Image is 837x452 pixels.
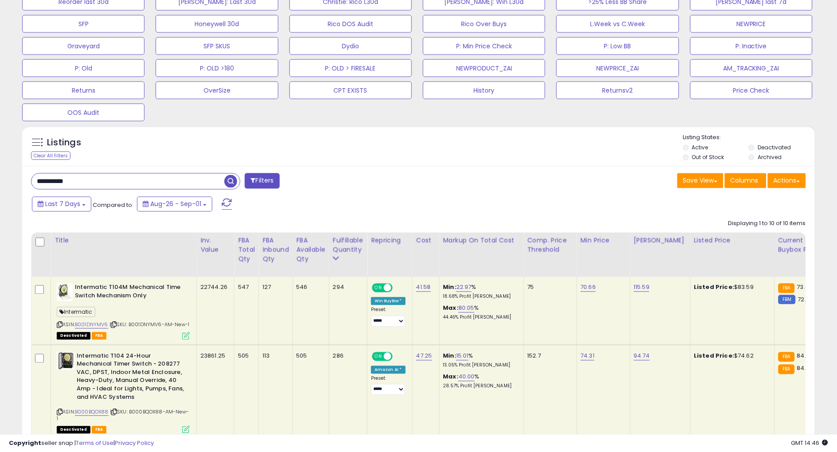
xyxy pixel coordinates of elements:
[115,439,154,447] a: Privacy Policy
[57,409,189,422] span: | SKU: B000BQOX88-AM-New-1
[333,236,364,255] div: Fulfillable Quantity
[371,366,406,374] div: Amazon AI *
[634,352,650,361] a: 94.74
[443,373,517,390] div: %
[200,284,227,292] div: 22744.26
[758,144,791,151] label: Deactivated
[443,373,459,381] b: Max:
[690,59,813,77] button: AM_TRACKING_ZAI
[683,133,815,142] p: Listing States:
[634,283,650,292] a: 115.59
[791,439,828,447] span: 2025-09-10 14:46 GMT
[456,283,472,292] a: 22.97
[443,383,517,390] p: 28.57% Profit [PERSON_NAME]
[690,15,813,33] button: NEWPRICE
[443,315,517,321] p: 44.46% Profit [PERSON_NAME]
[22,104,145,121] button: OOS Audit
[31,152,70,160] div: Clear All Filters
[581,236,626,245] div: Min Price
[694,352,768,360] div: $74.62
[200,236,231,255] div: Inv. value
[768,173,806,188] button: Actions
[692,153,724,161] label: Out of Stock
[581,352,595,361] a: 74.31
[634,236,687,245] div: [PERSON_NAME]
[47,136,81,149] h5: Listings
[443,294,517,300] p: 18.68% Profit [PERSON_NAME]
[728,220,806,228] div: Displaying 1 to 10 of 10 items
[57,284,190,339] div: ASIN:
[725,173,767,188] button: Columns
[443,362,517,369] p: 13.05% Profit [PERSON_NAME]
[32,197,91,212] button: Last 7 Days
[262,236,289,264] div: FBA inbound Qty
[423,59,545,77] button: NEWPRODUCT_ZAI
[443,352,517,369] div: %
[556,37,679,55] button: P: Low BB
[289,37,412,55] button: Dydio
[289,59,412,77] button: P: OLD > FIRESALE
[778,295,796,304] small: FBM
[677,173,724,188] button: Save View
[443,284,517,300] div: %
[443,352,457,360] b: Min:
[423,37,545,55] button: P: Min Price Check
[150,200,201,209] span: Aug-26 - Sep-01
[694,352,735,360] b: Listed Price:
[22,15,145,33] button: SFP
[371,297,406,305] div: Win BuyBox *
[556,59,679,77] button: NEWPRICE_ZAI
[443,236,520,245] div: Markup on Total Cost
[9,439,41,447] strong: Copyright
[778,365,795,374] small: FBA
[92,332,107,340] span: FBA
[75,321,108,329] a: B001DNYMV6
[76,439,113,447] a: Terms of Use
[75,284,183,302] b: Intermatic T104M Mechanical Time Switch Mechanism Only
[333,352,360,360] div: 286
[238,352,252,360] div: 505
[156,15,278,33] button: Honeywell 30d
[528,236,573,255] div: Comp. Price Threshold
[373,353,384,360] span: ON
[528,352,570,360] div: 152.7
[297,236,325,264] div: FBA Available Qty
[9,439,154,448] div: seller snap | |
[57,284,73,301] img: 51+V+VQ6zEL._SL40_.jpg
[443,304,517,321] div: %
[690,82,813,99] button: Price Check
[289,15,412,33] button: Rico DOS Audit
[797,364,814,373] span: 84.74
[458,304,474,313] a: 80.05
[45,200,80,209] span: Last 7 Days
[93,201,133,209] span: Compared to:
[391,284,406,292] span: OFF
[137,197,212,212] button: Aug-26 - Sep-01
[581,283,596,292] a: 70.66
[333,284,360,292] div: 294
[416,236,436,245] div: Cost
[778,352,795,362] small: FBA
[110,321,189,328] span: | SKU: B001DNYMV6-AM-New-1
[371,236,409,245] div: Repricing
[156,82,278,99] button: OverSize
[238,236,255,264] div: FBA Total Qty
[778,236,824,255] div: Current Buybox Price
[57,307,95,317] span: Intermatic
[297,284,322,292] div: 546
[556,82,679,99] button: Returnsv2
[371,307,406,327] div: Preset:
[262,284,286,292] div: 127
[55,236,193,245] div: Title
[156,37,278,55] button: SFP SKUS
[694,284,768,292] div: $83.59
[22,59,145,77] button: P: Old
[57,332,90,340] span: All listings that are unavailable for purchase on Amazon for any reason other than out-of-stock
[798,296,814,304] span: 72.42
[391,353,406,360] span: OFF
[556,15,679,33] button: L.Week vs C.Week
[458,373,475,382] a: 40.00
[694,236,771,245] div: Listed Price
[416,283,431,292] a: 41.58
[423,15,545,33] button: Rico Over Buys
